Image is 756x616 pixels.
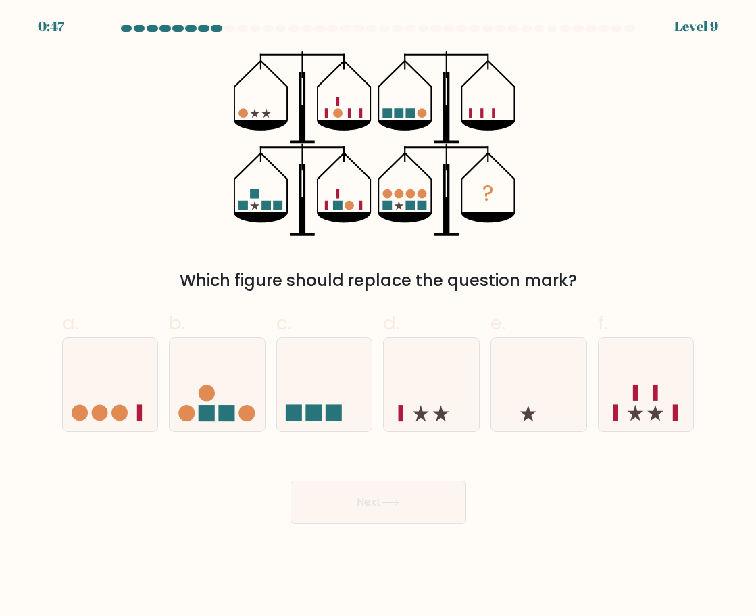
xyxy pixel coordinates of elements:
[291,481,466,524] button: Next
[276,310,291,336] span: c.
[598,310,607,336] span: f.
[383,310,399,336] span: d.
[70,268,686,293] div: Which figure should replace the question mark?
[169,310,185,336] span: b.
[490,310,505,336] span: e.
[674,16,718,37] div: Level 9
[482,178,494,208] tspan: ?
[62,310,78,336] span: a.
[38,16,64,37] div: 0:47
